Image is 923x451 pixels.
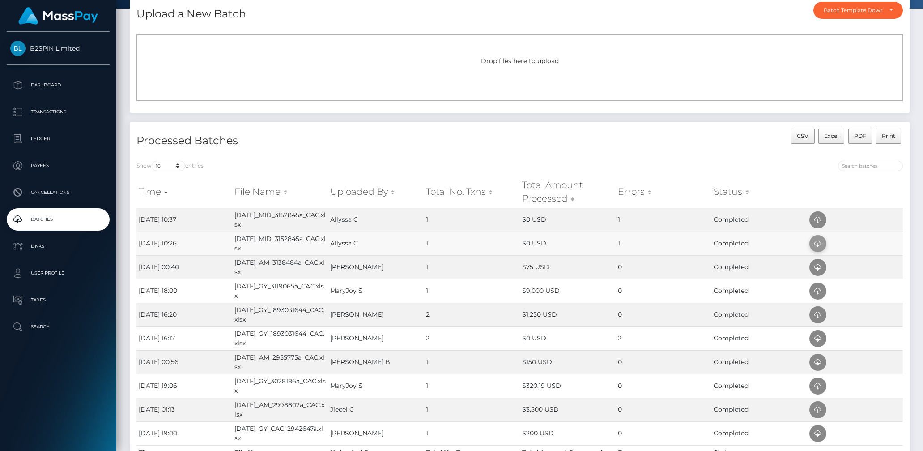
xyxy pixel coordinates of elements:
td: 0 [616,279,711,303]
img: B2SPIN Limited [10,41,26,56]
select: Showentries [152,161,185,171]
a: Payees [7,155,110,177]
a: Transactions [7,101,110,123]
td: 1 [424,232,519,255]
td: 1 [424,279,519,303]
td: Completed [711,398,807,421]
td: 1 [424,208,519,232]
td: Jiecel C [328,398,424,421]
td: 0 [616,398,711,421]
td: 0 [616,303,711,326]
td: Completed [711,326,807,350]
td: [DATE]_GY_3119065a_CAC.xlsx [232,279,328,303]
button: Batch Template Download [813,2,903,19]
p: Taxes [10,293,106,307]
td: [DATE]_MID_3152845a_CAC.xlsx [232,232,328,255]
td: 2 [616,326,711,350]
td: $320.19 USD [520,374,616,398]
span: Excel [824,133,838,139]
p: Payees [10,159,106,172]
td: [DATE]_GY_1893031644_CAC.xlsx [232,303,328,326]
td: [DATE]_AM_3138484a_CAC.xlsx [232,255,328,279]
td: 1 [616,208,711,232]
td: $9,000 USD [520,279,616,303]
td: 1 [424,398,519,421]
a: Batches [7,208,110,231]
td: Completed [711,208,807,232]
td: [PERSON_NAME] B [328,350,424,374]
td: [DATE] 18:00 [136,279,232,303]
th: Time: activate to sort column ascending [136,176,232,208]
td: $0 USD [520,208,616,232]
span: B2SPIN Limited [7,44,110,52]
td: Completed [711,374,807,398]
span: Drop files here to upload [481,57,559,65]
td: [DATE]_GY_1893031644_CAC.xlsx [232,326,328,350]
td: $0 USD [520,232,616,255]
td: Completed [711,279,807,303]
td: [DATE] 10:37 [136,208,232,232]
th: File Name: activate to sort column ascending [232,176,328,208]
p: Ledger [10,132,106,146]
td: 1 [424,421,519,445]
td: 1 [424,255,519,279]
button: CSV [791,129,815,144]
td: Completed [711,255,807,279]
th: Errors: activate to sort column ascending [616,176,711,208]
td: [DATE] 01:13 [136,398,232,421]
td: Completed [711,421,807,445]
a: Links [7,235,110,258]
td: [DATE]_AM_2998802a_CAC.xlsx [232,398,328,421]
p: Dashboard [10,78,106,92]
td: [PERSON_NAME] [328,421,424,445]
td: Completed [711,303,807,326]
td: [DATE]_AM_2955775a_CAC.xlsx [232,350,328,374]
p: Links [10,240,106,253]
th: Total Amount Processed: activate to sort column ascending [520,176,616,208]
td: [DATE]_GY_3028186a_CAC.xlsx [232,374,328,398]
td: 0 [616,421,711,445]
p: Cancellations [10,186,106,199]
th: Uploaded By: activate to sort column ascending [328,176,424,208]
th: Status: activate to sort column ascending [711,176,807,208]
img: MassPay Logo [18,7,98,25]
td: $75 USD [520,255,616,279]
td: Allyssa C [328,232,424,255]
a: Dashboard [7,74,110,96]
td: [DATE] 16:20 [136,303,232,326]
span: PDF [854,133,866,139]
span: Print [882,133,895,139]
td: MaryJoy S [328,279,424,303]
td: MaryJoy S [328,374,424,398]
button: Print [876,129,901,144]
div: Batch Template Download [824,7,882,14]
td: 2 [424,326,519,350]
button: Excel [818,129,845,144]
td: [DATE] 00:40 [136,255,232,279]
td: [DATE] 19:06 [136,374,232,398]
td: $1,250 USD [520,303,616,326]
td: 0 [616,255,711,279]
td: Completed [711,350,807,374]
a: Taxes [7,289,110,311]
h4: Processed Batches [136,133,513,149]
td: [DATE] 19:00 [136,421,232,445]
td: [DATE]_MID_3152845a_CAC.xlsx [232,208,328,232]
p: Transactions [10,105,106,119]
td: 0 [616,350,711,374]
td: [DATE]_GY_CAC_2942647a.xlsx [232,421,328,445]
a: Ledger [7,128,110,150]
td: $150 USD [520,350,616,374]
td: [DATE] 10:26 [136,232,232,255]
a: User Profile [7,262,110,284]
td: $200 USD [520,421,616,445]
td: 1 [616,232,711,255]
p: Search [10,320,106,334]
button: PDF [848,129,872,144]
td: [DATE] 00:56 [136,350,232,374]
td: 1 [424,350,519,374]
td: Completed [711,232,807,255]
td: Allyssa C [328,208,424,232]
td: $3,500 USD [520,398,616,421]
td: $0 USD [520,326,616,350]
